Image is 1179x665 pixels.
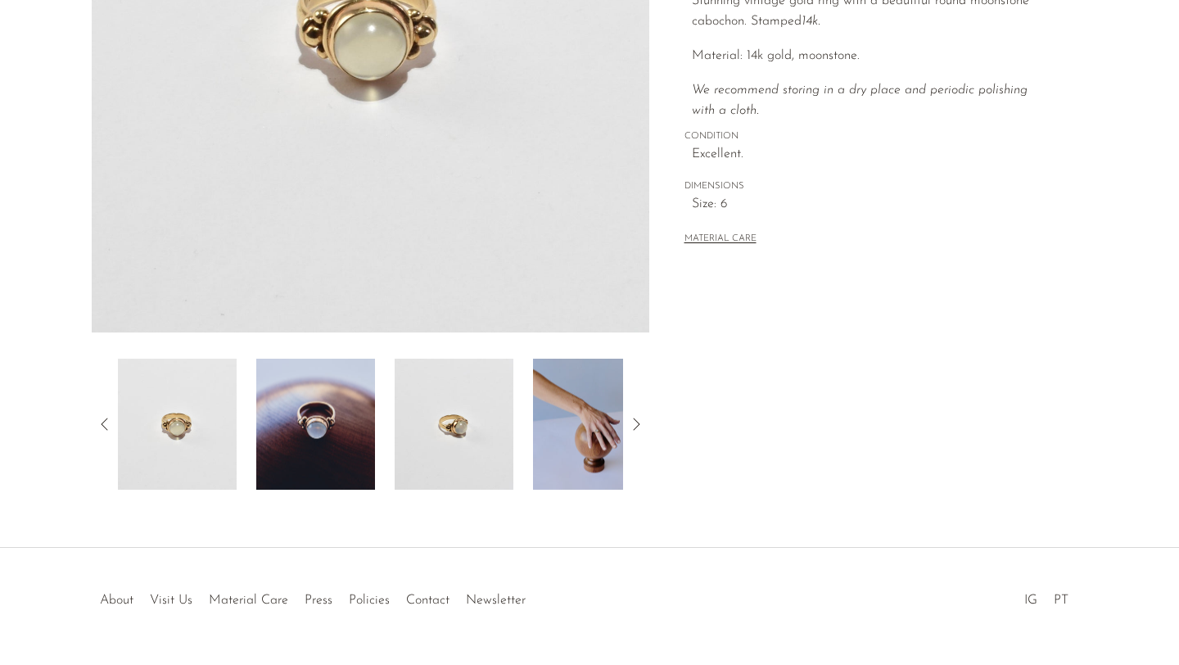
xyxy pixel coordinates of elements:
a: Material Care [209,594,288,607]
img: Gold Round Moonstone Ring [533,359,652,490]
img: Gold Round Moonstone Ring [256,359,375,490]
em: 14k. [802,15,820,28]
a: Visit Us [150,594,192,607]
img: Gold Round Moonstone Ring [118,359,237,490]
span: Size: 6 [692,194,1053,215]
a: Policies [349,594,390,607]
ul: Social Medias [1016,581,1077,612]
p: Material: 14k gold, moonstone. [692,46,1053,67]
a: About [100,594,133,607]
a: PT [1054,594,1068,607]
i: We recommend storing in a dry place and periodic polishing with a cloth. [692,84,1028,118]
button: MATERIAL CARE [684,233,757,246]
ul: Quick links [92,581,534,612]
a: Press [305,594,332,607]
a: Contact [406,594,449,607]
a: IG [1024,594,1037,607]
span: CONDITION [684,129,1053,144]
img: Gold Round Moonstone Ring [395,359,513,490]
span: DIMENSIONS [684,179,1053,194]
span: Excellent. [692,144,1053,165]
